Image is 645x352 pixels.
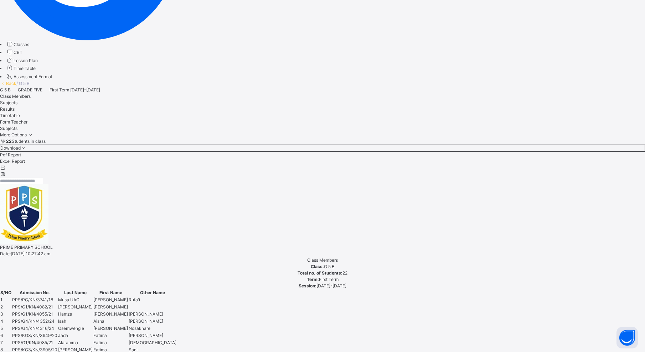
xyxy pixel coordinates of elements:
span: CBT [14,50,22,55]
span: Time Table [14,66,36,71]
span: Class: [311,264,324,269]
span: / G 5 B [16,81,30,86]
span: Total no. of Students: [298,270,342,276]
span: GRADE FIVE [18,87,42,92]
td: Fatima [93,332,128,339]
span: Classes [14,42,29,47]
button: Open asap [616,327,638,348]
td: [PERSON_NAME] [128,332,177,339]
td: PPS/G1/KN/4085/21 [12,339,58,346]
td: PPS/PG/KN/3741/18 [12,296,58,303]
td: Rufa'i [128,296,177,303]
span: Students in class [6,139,46,144]
span: G 5 B [324,264,335,269]
span: [DATE]-[DATE] [316,283,346,288]
span: Session: [299,283,316,288]
a: Classes [6,42,29,47]
td: PPS/G4/KN/4316/24 [12,325,58,332]
td: [DEMOGRAPHIC_DATA] [128,339,177,346]
td: Alaramma [58,339,93,346]
a: Time Table [6,66,36,71]
td: Jada [58,332,93,339]
a: Lesson Plan [6,58,38,63]
td: [PERSON_NAME] [93,325,128,332]
td: PPS/G4/KN/4352/24 [12,318,58,325]
th: Other Name [128,289,177,296]
td: Musa UAC [58,296,93,303]
a: Assessment Format [6,74,52,79]
th: Admission No. [12,289,58,296]
td: [PERSON_NAME] [93,296,128,303]
a: CBT [6,50,22,55]
span: Lesson Plan [14,58,38,63]
td: PPS/KG3/KN/3949/20 [12,332,58,339]
td: PPS/G1/KN/4082/21 [12,303,58,311]
span: Assessment Format [14,74,52,79]
span: Term: [307,277,319,282]
th: First Name [93,289,128,296]
span: First Term [319,277,339,282]
td: PPS/G1/KN/4055/21 [12,311,58,318]
a: Back [6,81,16,86]
span: Download [0,145,21,151]
th: Last Name [58,289,93,296]
td: [PERSON_NAME] [93,303,128,311]
span: [DATE] 10:27:42 am [11,251,50,256]
td: Nosakhare [128,325,177,332]
td: Isah [58,318,93,325]
td: Hamza [58,311,93,318]
td: [PERSON_NAME] [93,311,128,318]
td: [PERSON_NAME] [58,303,93,311]
td: Aisha [93,318,128,325]
span: Class Members [307,257,338,263]
span: 22 [342,270,347,276]
b: 22 [6,139,12,144]
td: [PERSON_NAME] [128,311,177,318]
td: Fatima [93,339,128,346]
span: First Term [DATE]-[DATE] [50,87,100,92]
td: Osemwengie [58,325,93,332]
td: [PERSON_NAME] [128,318,177,325]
